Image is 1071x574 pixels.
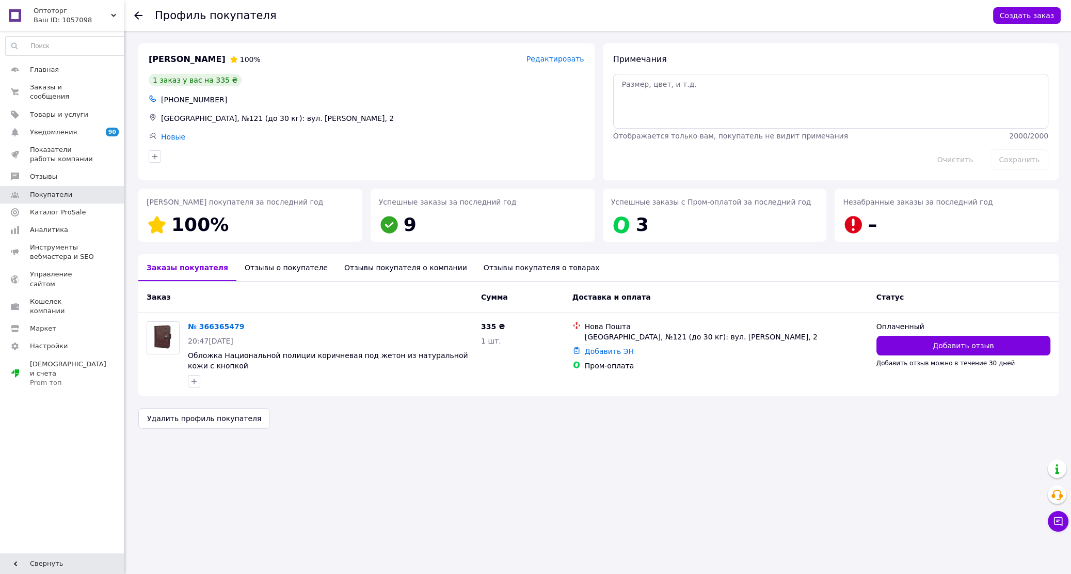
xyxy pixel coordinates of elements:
div: Оплаченный [876,321,1050,332]
div: Prom топ [30,378,106,387]
span: 1 шт. [481,337,501,345]
a: Фото товару [147,321,180,354]
span: 90 [106,128,119,136]
div: Отзывы покупателя о товарах [475,254,608,281]
button: Создать заказ [993,7,1061,24]
div: Ваш ID: 1057098 [34,15,124,25]
h1: Профиль покупателя [155,9,277,22]
input: Поиск [6,37,128,55]
span: Товары и услуги [30,110,88,119]
span: Успешные заказы с Пром-оплатой за последний год [611,198,811,206]
div: Отзывы покупателя о компании [336,254,475,281]
span: Незабранные заказы за последний год [843,198,993,206]
a: № 366365479 [188,322,244,331]
div: 1 заказ у вас на 335 ₴ [149,74,242,86]
span: Уведомления [30,128,77,137]
span: 100% [240,55,261,64]
a: Новые [161,133,185,141]
span: Настройки [30,342,68,351]
span: Главная [30,65,59,74]
span: 3 [636,214,649,235]
span: Отображается только вам, покупатель не видит примечания [613,132,848,140]
span: 335 ₴ [481,322,505,331]
span: Аналитика [30,225,68,235]
span: Успешные заказы за последний год [379,198,517,206]
span: Оптоторг [34,6,111,15]
div: [PHONE_NUMBER] [159,92,586,107]
span: Отзывы [30,172,57,181]
span: 2000 / 2000 [1009,132,1048,140]
span: [PERSON_NAME] покупателя за последний год [147,198,323,206]
button: Добавить отзыв [876,336,1050,355]
div: Вернуться назад [134,10,142,21]
span: Добавить отзыв можно в течение 30 дней [876,360,1015,367]
a: Обложка Национальной полиции коричневая под жетон из натуральной кожи с кнопкой [188,351,468,370]
span: Редактировать [526,55,584,63]
img: Фото товару [147,323,179,353]
div: Пром-оплата [585,361,868,371]
span: 9 [404,214,417,235]
div: Заказы покупателя [138,254,236,281]
span: Кошелек компании [30,297,95,316]
span: Добавить отзыв [933,340,994,351]
span: Заказ [147,293,170,301]
span: Управление сайтом [30,270,95,288]
button: Удалить профиль покупателя [138,408,270,429]
span: Покупатели [30,190,72,199]
button: Чат с покупателем [1048,511,1068,532]
span: Статус [876,293,904,301]
span: Показатели работы компании [30,145,95,164]
span: Каталог ProSale [30,208,86,217]
a: Добавить ЭН [585,347,634,355]
div: Нова Пошта [585,321,868,332]
span: Сумма [481,293,508,301]
span: Инструменты вебмастера и SEO [30,243,95,261]
span: 20:47[DATE] [188,337,233,345]
span: [PERSON_NAME] [149,54,226,66]
span: Доставка и оплата [572,293,651,301]
div: Отзывы о покупателе [236,254,336,281]
span: Заказы и сообщения [30,83,95,101]
span: Маркет [30,324,56,333]
span: – [868,214,877,235]
div: [GEOGRAPHIC_DATA], №121 (до 30 кг): вул. [PERSON_NAME], 2 [585,332,868,342]
span: Примечания [613,54,667,64]
div: [GEOGRAPHIC_DATA], №121 (до 30 кг): вул. [PERSON_NAME], 2 [159,111,586,126]
span: [DEMOGRAPHIC_DATA] и счета [30,360,106,388]
span: 100% [171,214,229,235]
